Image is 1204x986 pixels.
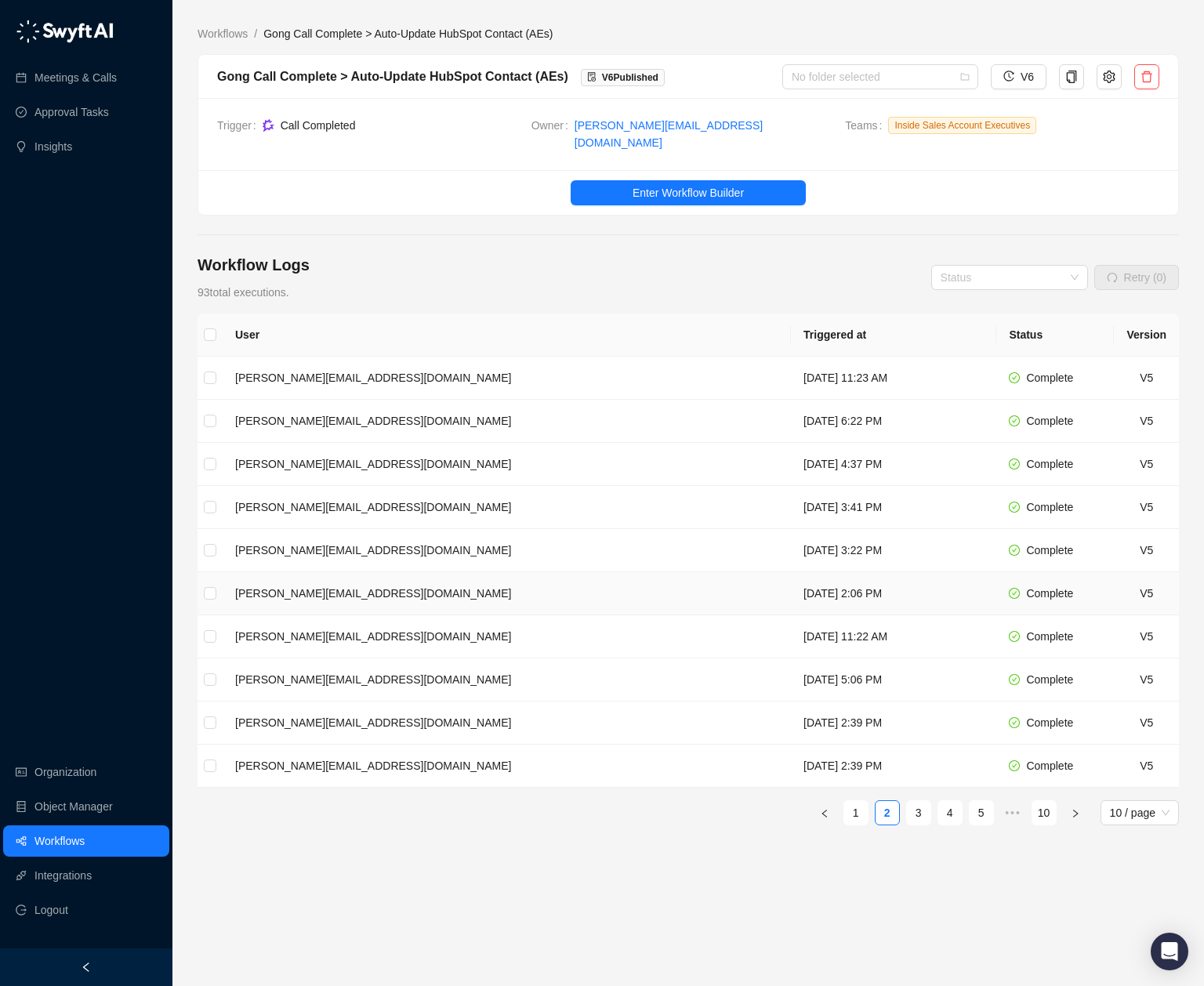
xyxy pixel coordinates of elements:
[1026,673,1073,686] span: Complete
[791,615,996,658] td: [DATE] 11:22 AM
[1026,759,1073,772] span: Complete
[34,131,72,162] a: Insights
[791,400,996,443] td: [DATE] 6:22 PM
[876,801,899,825] a: 2
[1009,502,1020,513] span: check-circle
[34,62,117,93] a: Meetings & Calls
[1026,630,1073,643] span: Complete
[223,658,791,701] td: [PERSON_NAME][EMAIL_ADDRESS][DOMAIN_NAME]
[1009,415,1020,426] span: check-circle
[970,801,993,825] a: 5
[531,117,575,151] span: Owner
[1071,809,1080,818] span: right
[1114,357,1179,400] td: V5
[937,800,963,825] li: 4
[791,443,996,486] td: [DATE] 4:37 PM
[263,119,274,132] img: gong-Dwh8HbPa.png
[1114,443,1179,486] td: V5
[1009,760,1020,771] span: check-circle
[217,67,568,86] div: Gong Call Complete > Auto-Update HubSpot Contact (AEs)
[34,825,85,857] a: Workflows
[791,314,996,357] th: Triggered at
[791,745,996,788] td: [DATE] 2:39 PM
[1063,800,1088,825] button: right
[791,658,996,701] td: [DATE] 5:06 PM
[1103,71,1115,83] span: setting
[1114,400,1179,443] td: V5
[194,25,251,42] a: Workflows
[1065,71,1078,83] span: copy
[223,745,791,788] td: [PERSON_NAME][EMAIL_ADDRESS][DOMAIN_NAME]
[1114,745,1179,788] td: V5
[991,64,1046,89] button: V6
[1114,314,1179,357] th: Version
[602,72,658,83] span: V 6 Published
[1063,800,1088,825] li: Next Page
[1114,658,1179,701] td: V5
[254,25,257,42] li: /
[223,486,791,529] td: [PERSON_NAME][EMAIL_ADDRESS][DOMAIN_NAME]
[633,184,744,201] span: Enter Workflow Builder
[223,529,791,572] td: [PERSON_NAME][EMAIL_ADDRESS][DOMAIN_NAME]
[791,529,996,572] td: [DATE] 3:22 PM
[1009,674,1020,685] span: check-circle
[969,800,994,825] li: 5
[217,117,263,134] span: Trigger
[1003,71,1014,82] span: history
[1000,800,1025,825] li: Next 5 Pages
[791,486,996,529] td: [DATE] 3:41 PM
[960,72,970,82] span: folder
[223,400,791,443] td: [PERSON_NAME][EMAIL_ADDRESS][DOMAIN_NAME]
[1114,701,1179,745] td: V5
[223,443,791,486] td: [PERSON_NAME][EMAIL_ADDRESS][DOMAIN_NAME]
[198,180,1178,205] a: Enter Workflow Builder
[791,572,996,615] td: [DATE] 2:06 PM
[34,894,68,926] span: Logout
[223,701,791,745] td: [PERSON_NAME][EMAIL_ADDRESS][DOMAIN_NAME]
[223,572,791,615] td: [PERSON_NAME][EMAIL_ADDRESS][DOMAIN_NAME]
[1026,544,1073,556] span: Complete
[1114,615,1179,658] td: V5
[845,117,888,140] span: Teams
[1114,529,1179,572] td: V5
[1009,588,1020,599] span: check-circle
[1151,933,1188,970] div: Open Intercom Messenger
[1009,717,1020,728] span: check-circle
[575,117,833,151] a: [PERSON_NAME][EMAIL_ADDRESS][DOMAIN_NAME]
[571,180,806,205] button: Enter Workflow Builder
[1101,800,1179,825] div: Page Size
[1009,372,1020,383] span: check-circle
[1009,631,1020,642] span: check-circle
[1009,545,1020,556] span: check-circle
[587,72,597,82] span: file-done
[1009,459,1020,469] span: check-circle
[34,756,96,788] a: Organization
[1114,572,1179,615] td: V5
[223,615,791,658] td: [PERSON_NAME][EMAIL_ADDRESS][DOMAIN_NAME]
[34,860,92,891] a: Integrations
[1026,501,1073,513] span: Complete
[1026,587,1073,600] span: Complete
[1000,800,1025,825] span: •••
[16,20,114,43] img: logo-05li4sbe.png
[223,314,791,357] th: User
[875,800,900,825] li: 2
[1094,265,1179,290] button: Retry (0)
[1032,801,1056,825] a: 10
[791,357,996,400] td: [DATE] 11:23 AM
[996,314,1114,357] th: Status
[1026,716,1073,729] span: Complete
[812,800,837,825] button: left
[888,117,1036,134] span: Inside Sales Account Executives
[1114,486,1179,529] td: V5
[81,962,92,973] span: left
[34,791,113,822] a: Object Manager
[1026,372,1073,384] span: Complete
[812,800,837,825] li: Previous Page
[938,801,962,825] a: 4
[1141,71,1153,83] span: delete
[844,801,868,825] a: 1
[843,800,869,825] li: 1
[791,701,996,745] td: [DATE] 2:39 PM
[906,800,931,825] li: 3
